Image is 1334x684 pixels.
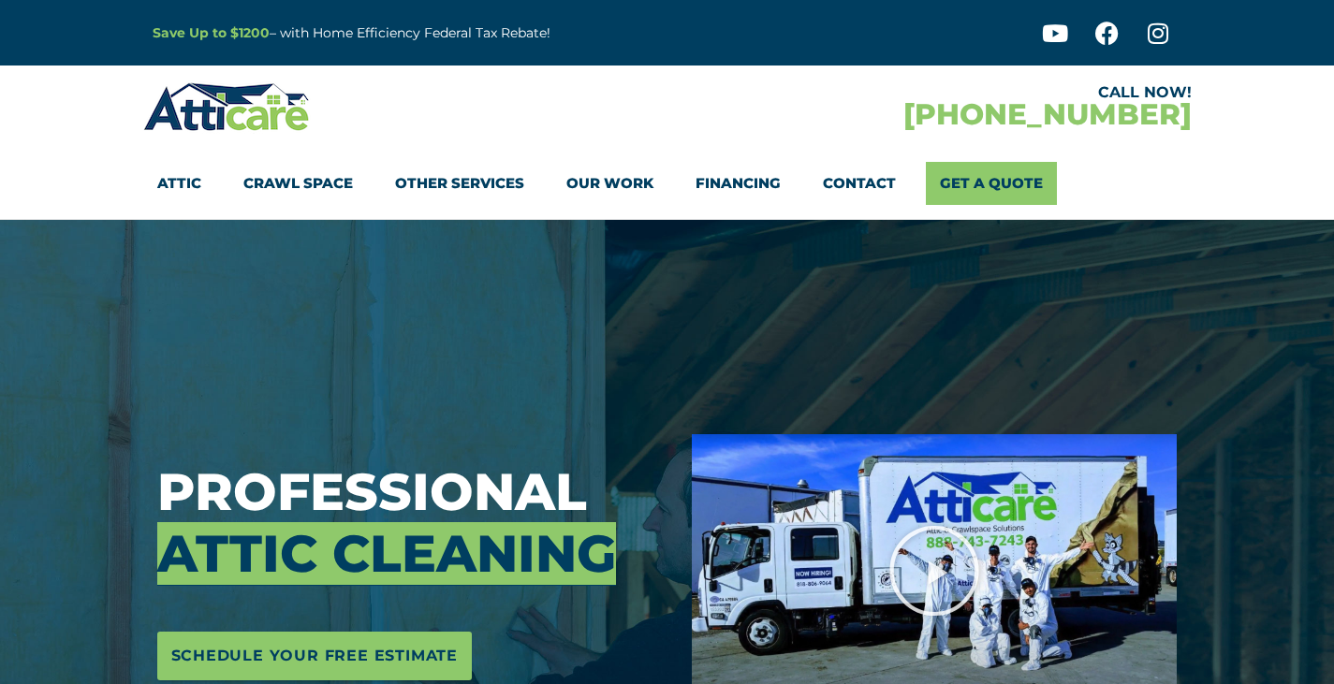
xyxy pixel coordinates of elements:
a: Get A Quote [926,162,1057,205]
a: Contact [823,162,896,205]
div: CALL NOW! [667,85,1192,100]
a: Our Work [566,162,653,205]
h3: Professional [157,461,665,585]
div: Play Video [887,524,981,618]
span: Schedule Your Free Estimate [171,641,459,671]
a: Save Up to $1200 [153,24,270,41]
a: Other Services [395,162,524,205]
a: Crawl Space [243,162,353,205]
a: Attic [157,162,201,205]
nav: Menu [157,162,1178,205]
span: Attic Cleaning [157,522,616,585]
a: Financing [696,162,781,205]
a: Schedule Your Free Estimate [157,632,473,680]
p: – with Home Efficiency Federal Tax Rebate! [153,22,759,44]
